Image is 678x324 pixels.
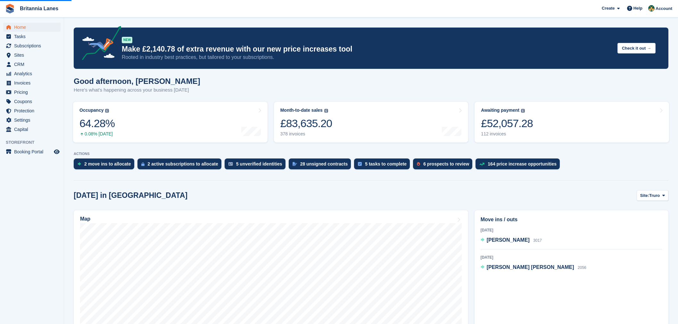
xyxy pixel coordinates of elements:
span: Home [14,23,53,32]
span: CRM [14,60,53,69]
a: menu [3,41,61,50]
span: Sites [14,51,53,60]
span: 2056 [578,265,586,270]
a: menu [3,88,61,97]
div: £83,635.20 [280,117,332,130]
a: 2 move ins to allocate [74,158,137,173]
div: 2 move ins to allocate [84,161,131,166]
a: menu [3,147,61,156]
img: icon-info-grey-7440780725fd019a000dd9b08b2336e03edf1995a4989e88bcd33f0948082b44.svg [521,109,525,113]
span: Tasks [14,32,53,41]
a: [PERSON_NAME] 3017 [481,236,542,245]
a: Awaiting payment £52,057.28 112 invoices [475,102,669,142]
div: NEW [122,37,132,43]
button: Check it out → [617,43,656,53]
a: Britannia Lanes [17,3,61,14]
a: menu [3,69,61,78]
img: Nathan Kellow [648,5,655,12]
img: verify_identity-adf6edd0f0f0b5bbfe63781bf79b02c33cf7c696d77639b501bdc392416b5a36.svg [228,162,233,166]
img: task-75834270c22a3079a89374b754ae025e5fb1db73e45f91037f5363f120a921f8.svg [358,162,362,166]
div: [DATE] [481,255,662,260]
h2: Move ins / outs [481,216,662,223]
img: contract_signature_icon-13c848040528278c33f63329250d36e43548de30e8caae1d1a13099fd9432cc5.svg [293,162,297,166]
a: 5 unverified identities [225,158,289,173]
img: active_subscription_to_allocate_icon-d502201f5373d7db506a760aba3b589e785aa758c864c3986d89f69b8ff3... [141,162,145,166]
span: Pricing [14,88,53,97]
div: 5 tasks to complete [365,161,407,166]
p: Make £2,140.78 of extra revenue with our new price increases tool [122,45,612,54]
img: price-adjustments-announcement-icon-8257ccfd72463d97f412b2fc003d46551f7dbcb40ab6d574587a9cd5c0d94... [77,26,121,62]
p: Rooted in industry best practices, but tailored to your subscriptions. [122,54,612,61]
p: ACTIONS [74,152,668,156]
img: icon-info-grey-7440780725fd019a000dd9b08b2336e03edf1995a4989e88bcd33f0948082b44.svg [105,109,109,113]
span: [PERSON_NAME] [487,237,530,243]
a: 5 tasks to complete [354,158,413,173]
img: prospect-51fa495bee0391a8d652442698ab0144808aea92771e9ea1ae160a38d050c398.svg [417,162,420,166]
div: Awaiting payment [481,108,519,113]
span: Storefront [6,139,64,146]
a: 164 price increase opportunities [475,158,563,173]
div: 28 unsigned contracts [300,161,348,166]
h2: [DATE] in [GEOGRAPHIC_DATA] [74,191,187,200]
a: menu [3,51,61,60]
span: Invoices [14,78,53,87]
span: [PERSON_NAME] [PERSON_NAME] [487,264,574,270]
span: Analytics [14,69,53,78]
span: 3017 [533,238,542,243]
div: [DATE] [481,227,662,233]
div: Month-to-date sales [280,108,323,113]
span: Site: [640,192,649,199]
span: Protection [14,106,53,115]
a: menu [3,23,61,32]
div: Occupancy [79,108,103,113]
a: menu [3,32,61,41]
span: Capital [14,125,53,134]
div: 64.28% [79,117,115,130]
button: Site: Truro [637,190,668,201]
h1: Good afternoon, [PERSON_NAME] [74,77,200,85]
span: Account [656,5,672,12]
span: Create [602,5,615,12]
img: stora-icon-8386f47178a22dfd0bd8f6a31ec36ba5ce8667c1dd55bd0f319d3a0aa187defe.svg [5,4,15,13]
p: Here's what's happening across your business [DATE] [74,86,200,94]
span: Help [633,5,642,12]
div: 164 price increase opportunities [488,161,557,166]
span: Truro [649,192,660,199]
h2: Map [80,216,90,222]
a: Month-to-date sales £83,635.20 378 invoices [274,102,468,142]
img: price_increase_opportunities-93ffe204e8149a01c8c9dc8f82e8f89637d9d84a8eef4429ea346261dce0b2c0.svg [479,163,484,166]
a: menu [3,125,61,134]
a: menu [3,78,61,87]
div: 0.08% [DATE] [79,131,115,137]
span: Settings [14,116,53,125]
div: £52,057.28 [481,117,533,130]
a: [PERSON_NAME] [PERSON_NAME] 2056 [481,263,586,272]
div: 112 invoices [481,131,533,137]
a: 2 active subscriptions to allocate [137,158,225,173]
div: 6 prospects to review [423,161,469,166]
a: menu [3,60,61,69]
img: icon-info-grey-7440780725fd019a000dd9b08b2336e03edf1995a4989e88bcd33f0948082b44.svg [324,109,328,113]
div: 5 unverified identities [236,161,282,166]
img: move_ins_to_allocate_icon-fdf77a2bb77ea45bf5b3d319d69a93e2d87916cf1d5bf7949dd705db3b84f3ca.svg [78,162,81,166]
span: Subscriptions [14,41,53,50]
a: Preview store [53,148,61,156]
span: Coupons [14,97,53,106]
a: 6 prospects to review [413,158,475,173]
a: Occupancy 64.28% 0.08% [DATE] [73,102,268,142]
div: 2 active subscriptions to allocate [148,161,218,166]
span: Booking Portal [14,147,53,156]
a: menu [3,106,61,115]
a: menu [3,97,61,106]
a: 28 unsigned contracts [289,158,354,173]
a: menu [3,116,61,125]
div: 378 invoices [280,131,332,137]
